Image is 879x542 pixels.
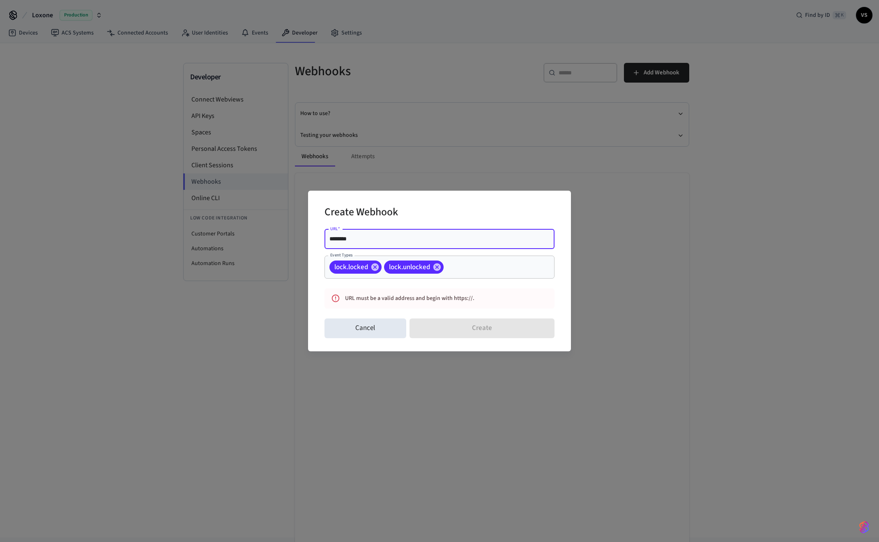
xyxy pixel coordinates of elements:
label: URL [330,226,340,232]
div: lock.unlocked [384,261,444,274]
img: SeamLogoGradient.69752ec5.svg [859,521,869,534]
h2: Create Webhook [324,201,398,226]
span: lock.unlocked [384,263,435,271]
div: lock.locked [329,261,382,274]
button: Cancel [324,318,406,338]
div: URL must be a valid address and begin with https://. [345,291,518,306]
label: Event Types [330,252,353,258]
span: lock.locked [329,263,373,271]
